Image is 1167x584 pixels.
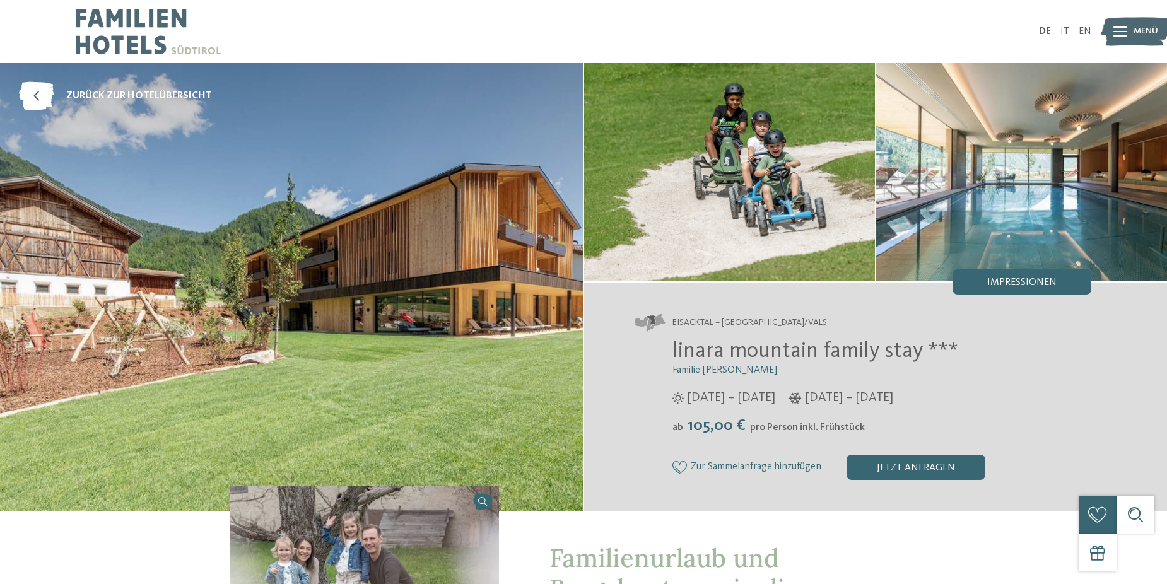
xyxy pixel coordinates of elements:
i: Öffnungszeiten im Sommer [672,392,684,404]
span: pro Person inkl. Frühstück [750,423,865,433]
div: jetzt anfragen [847,455,985,480]
span: ab [672,423,683,433]
span: Menü [1134,25,1158,38]
a: IT [1060,26,1069,37]
img: Der Ort für Little Nature Ranger in Vals [584,63,875,281]
span: [DATE] – [DATE] [687,389,775,407]
span: linara mountain family stay *** [672,340,958,362]
img: Der Ort für Little Nature Ranger in Vals [876,63,1167,281]
a: DE [1039,26,1051,37]
a: zurück zur Hotelübersicht [19,82,212,110]
span: Familie [PERSON_NAME] [672,365,777,375]
span: Zur Sammelanfrage hinzufügen [691,462,821,473]
i: Öffnungszeiten im Winter [789,392,802,404]
span: Impressionen [987,277,1057,288]
a: EN [1079,26,1091,37]
span: Eisacktal – [GEOGRAPHIC_DATA]/Vals [672,317,827,329]
span: [DATE] – [DATE] [805,389,893,407]
span: zurück zur Hotelübersicht [66,89,212,103]
span: 105,00 € [684,418,749,434]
